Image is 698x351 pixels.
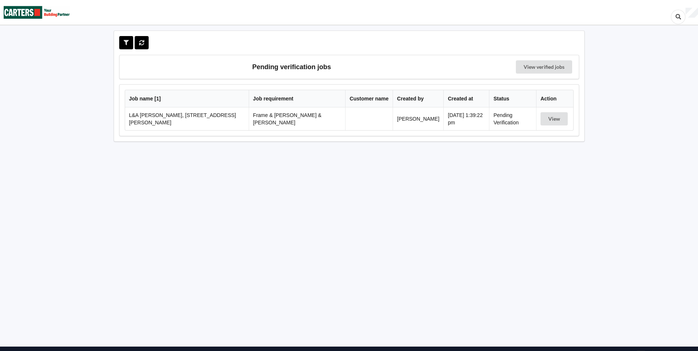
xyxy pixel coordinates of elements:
td: [DATE] 1:39:22 pm [443,107,489,130]
a: View verified jobs [516,60,572,74]
th: Job requirement [249,90,346,107]
td: [PERSON_NAME] [393,107,443,130]
td: L&A [PERSON_NAME], [STREET_ADDRESS][PERSON_NAME] [125,107,249,130]
th: Job name [ 1 ] [125,90,249,107]
th: Action [536,90,573,107]
th: Status [489,90,536,107]
div: User Profile [685,8,698,18]
img: Carters [4,0,70,24]
th: Created by [393,90,443,107]
a: View [541,116,569,122]
th: Created at [443,90,489,107]
td: Frame & [PERSON_NAME] & [PERSON_NAME] [249,107,346,130]
button: View [541,112,568,125]
th: Customer name [345,90,393,107]
h3: Pending verification jobs [125,60,459,74]
td: Pending Verification [489,107,536,130]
